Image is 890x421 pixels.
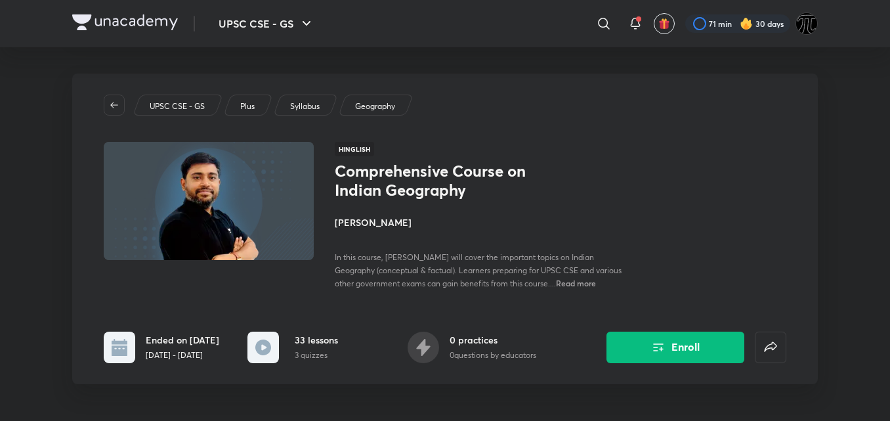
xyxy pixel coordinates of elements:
img: Company Logo [72,14,178,30]
p: 3 quizzes [295,349,338,361]
button: avatar [654,13,675,34]
span: Read more [556,278,596,288]
a: Syllabus [288,100,322,112]
p: Syllabus [290,100,320,112]
button: UPSC CSE - GS [211,11,322,37]
img: streak [740,17,753,30]
p: Geography [355,100,395,112]
a: Geography [353,100,398,112]
button: false [755,332,786,363]
a: Company Logo [72,14,178,33]
button: Enroll [606,332,744,363]
h1: Comprehensive Course on Indian Geography [335,162,549,200]
img: avatar [658,18,670,30]
p: UPSC CSE - GS [150,100,205,112]
img: Thumbnail [102,141,316,261]
span: Hinglish [335,142,374,156]
h6: 0 practices [450,333,536,347]
a: Plus [238,100,257,112]
a: UPSC CSE - GS [148,100,207,112]
h6: 33 lessons [295,333,338,347]
p: Plus [240,100,255,112]
p: 0 questions by educators [450,349,536,361]
p: [DATE] - [DATE] [146,349,219,361]
img: Watcher [795,12,818,35]
h4: [PERSON_NAME] [335,215,629,229]
span: In this course, [PERSON_NAME] will cover the important topics on Indian Geography (conceptual & f... [335,252,622,288]
h6: Ended on [DATE] [146,333,219,347]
